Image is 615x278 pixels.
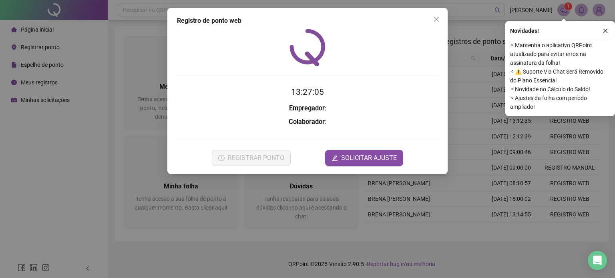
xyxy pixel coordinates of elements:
[588,251,607,270] div: Open Intercom Messenger
[177,103,438,114] h3: :
[212,150,291,166] button: REGISTRAR PONTO
[510,41,610,67] span: ⚬ Mantenha o aplicativo QRPoint atualizado para evitar erros na assinatura da folha!
[289,118,325,126] strong: Colaborador
[510,94,610,111] span: ⚬ Ajustes da folha com período ampliado!
[510,26,539,35] span: Novidades !
[177,16,438,26] div: Registro de ponto web
[291,87,324,97] time: 13:27:05
[177,117,438,127] h3: :
[341,153,397,163] span: SOLICITAR AJUSTE
[289,104,325,112] strong: Empregador
[510,85,610,94] span: ⚬ Novidade no Cálculo do Saldo!
[430,13,443,26] button: Close
[433,16,440,22] span: close
[289,29,326,66] img: QRPoint
[603,28,608,34] span: close
[510,67,610,85] span: ⚬ ⚠️ Suporte Via Chat Será Removido do Plano Essencial
[332,155,338,161] span: edit
[325,150,403,166] button: editSOLICITAR AJUSTE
